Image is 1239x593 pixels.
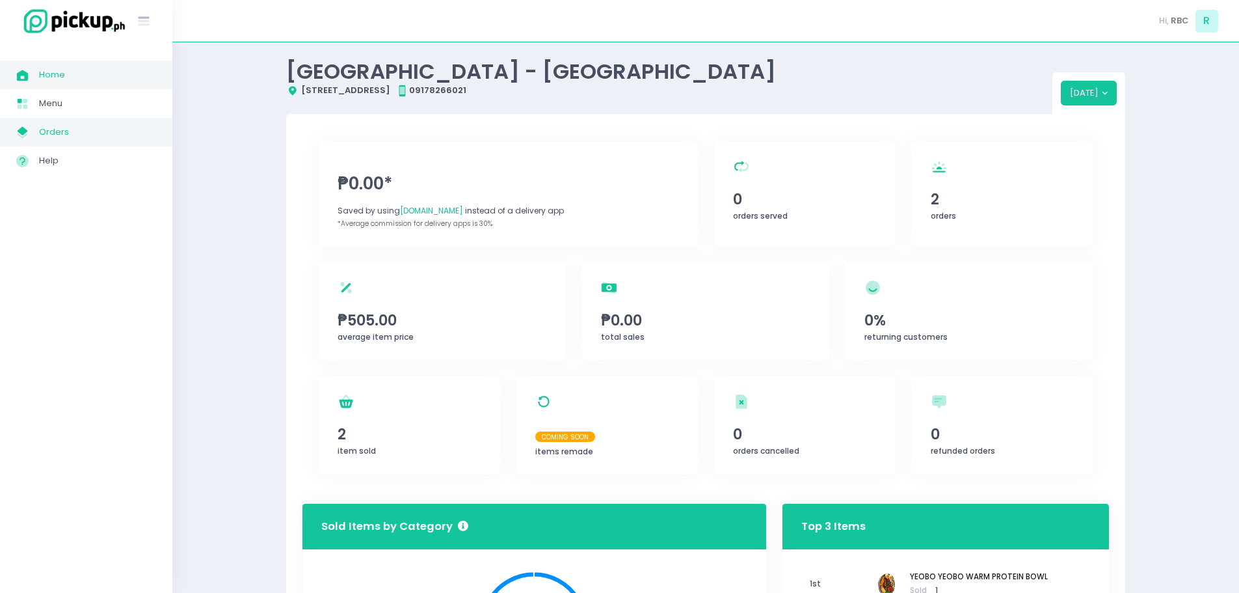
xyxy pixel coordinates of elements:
span: orders served [733,210,788,221]
span: ₱505.00 [338,309,547,331]
span: 0 [733,423,876,445]
div: Saved by using instead of a delivery app [338,205,678,217]
a: 2orders [911,141,1093,246]
span: Coming Soon [535,432,595,442]
span: [DOMAIN_NAME] [400,205,463,216]
span: ₱0.00 [601,309,810,331]
span: R [1195,10,1218,33]
span: orders [931,210,956,221]
span: Menu [39,95,156,112]
a: 0%returning customers [846,262,1093,360]
span: returning customers [864,331,948,342]
div: [GEOGRAPHIC_DATA] - [GEOGRAPHIC_DATA] [286,59,1052,84]
span: item sold [338,445,376,456]
span: Hi, [1159,14,1169,27]
span: orders cancelled [733,445,799,456]
span: 2 [338,423,481,445]
a: 2item sold [319,376,500,475]
h3: Sold Items by Category [321,519,468,535]
span: RBC [1171,14,1189,27]
div: [STREET_ADDRESS] 09178266021 [286,84,1052,97]
button: [DATE] [1061,81,1117,105]
span: Help [39,152,156,169]
span: 0% [864,309,1074,331]
span: items remade [535,446,593,457]
span: refunded orders [931,445,995,456]
span: average item price [338,331,414,342]
span: 0 [931,423,1074,445]
a: 0refunded orders [911,376,1093,475]
h3: Top 3 Items [801,508,866,545]
span: *Average commission for delivery apps is 30% [338,219,492,228]
a: 0orders served [714,141,896,246]
img: logo [16,7,127,35]
span: YEOBO YEOBO WARM PROTEIN BOWL [910,572,1048,583]
a: ₱0.00total sales [582,262,829,360]
a: ₱505.00average item price [319,262,566,360]
a: 0orders cancelled [714,376,896,475]
span: Home [39,66,156,83]
span: ₱0.00* [338,171,678,197]
span: Orders [39,124,156,141]
span: total sales [601,331,645,342]
span: 0 [733,188,876,210]
span: 2 [931,188,1074,210]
